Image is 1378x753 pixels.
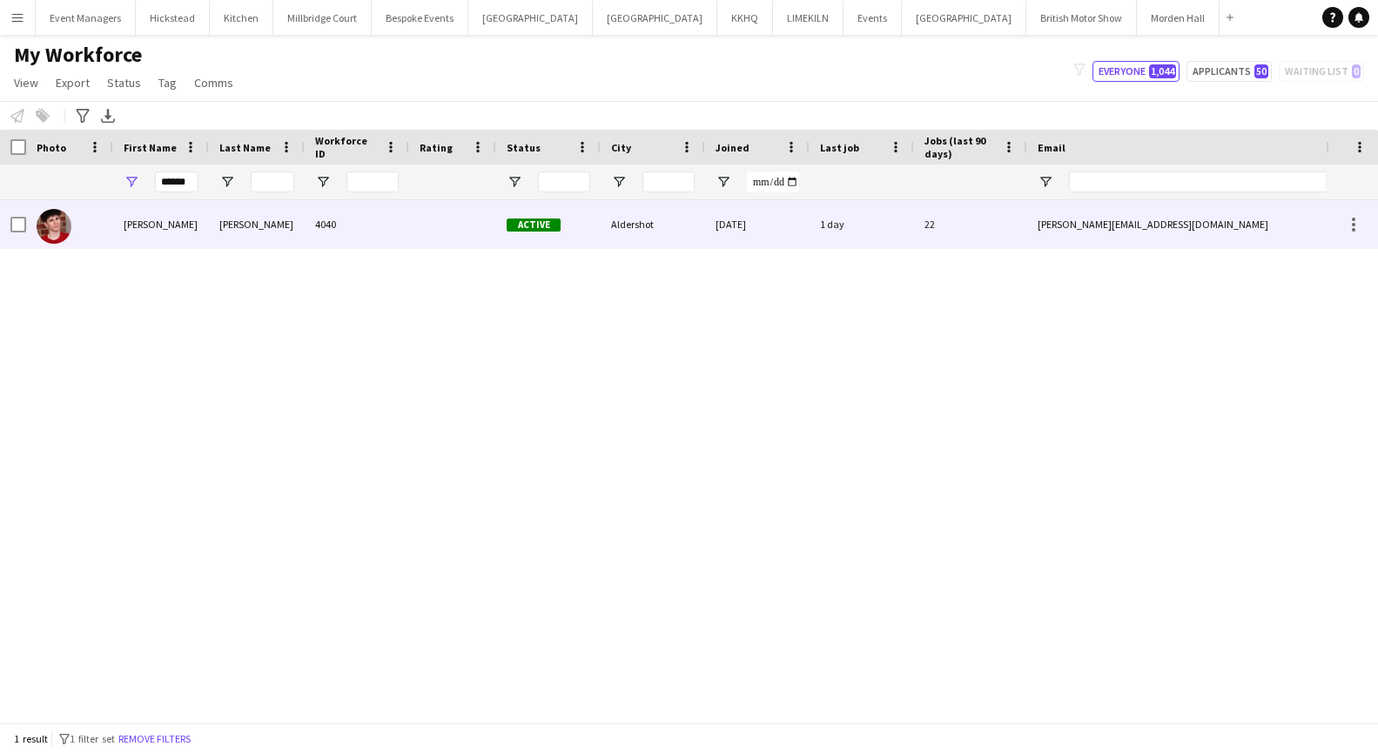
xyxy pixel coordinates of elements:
[1027,200,1375,248] div: [PERSON_NAME][EMAIL_ADDRESS][DOMAIN_NAME]
[1137,1,1220,35] button: Morden Hall
[1092,61,1180,82] button: Everyone1,044
[219,141,271,154] span: Last Name
[7,71,45,94] a: View
[70,732,115,745] span: 1 filter set
[124,174,139,190] button: Open Filter Menu
[107,75,141,91] span: Status
[924,134,996,160] span: Jobs (last 90 days)
[747,171,799,192] input: Joined Filter Input
[507,141,541,154] span: Status
[158,75,177,91] span: Tag
[136,1,210,35] button: Hickstead
[37,209,71,244] img: Jonnie Saunders
[97,105,118,126] app-action-btn: Export XLSX
[844,1,902,35] button: Events
[209,200,305,248] div: [PERSON_NAME]
[315,134,378,160] span: Workforce ID
[601,200,705,248] div: Aldershot
[705,200,810,248] div: [DATE]
[1186,61,1272,82] button: Applicants50
[100,71,148,94] a: Status
[611,174,627,190] button: Open Filter Menu
[902,1,1026,35] button: [GEOGRAPHIC_DATA]
[420,141,453,154] span: Rating
[593,1,717,35] button: [GEOGRAPHIC_DATA]
[914,200,1027,248] div: 22
[716,141,749,154] span: Joined
[538,171,590,192] input: Status Filter Input
[14,42,142,68] span: My Workforce
[49,71,97,94] a: Export
[372,1,468,35] button: Bespoke Events
[1038,174,1053,190] button: Open Filter Menu
[56,75,90,91] span: Export
[1026,1,1137,35] button: British Motor Show
[507,174,522,190] button: Open Filter Menu
[14,75,38,91] span: View
[124,141,177,154] span: First Name
[717,1,773,35] button: KKHQ
[1254,64,1268,78] span: 50
[115,729,194,749] button: Remove filters
[315,174,331,190] button: Open Filter Menu
[507,219,561,232] span: Active
[113,200,209,248] div: [PERSON_NAME]
[773,1,844,35] button: LIMEKILN
[820,141,859,154] span: Last job
[468,1,593,35] button: [GEOGRAPHIC_DATA]
[219,174,235,190] button: Open Filter Menu
[1038,141,1065,154] span: Email
[187,71,240,94] a: Comms
[194,75,233,91] span: Comms
[36,1,136,35] button: Event Managers
[72,105,93,126] app-action-btn: Advanced filters
[37,141,66,154] span: Photo
[151,71,184,94] a: Tag
[611,141,631,154] span: City
[346,171,399,192] input: Workforce ID Filter Input
[305,200,409,248] div: 4040
[716,174,731,190] button: Open Filter Menu
[273,1,372,35] button: Millbridge Court
[810,200,914,248] div: 1 day
[210,1,273,35] button: Kitchen
[1149,64,1176,78] span: 1,044
[642,171,695,192] input: City Filter Input
[251,171,294,192] input: Last Name Filter Input
[1069,171,1365,192] input: Email Filter Input
[155,171,198,192] input: First Name Filter Input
